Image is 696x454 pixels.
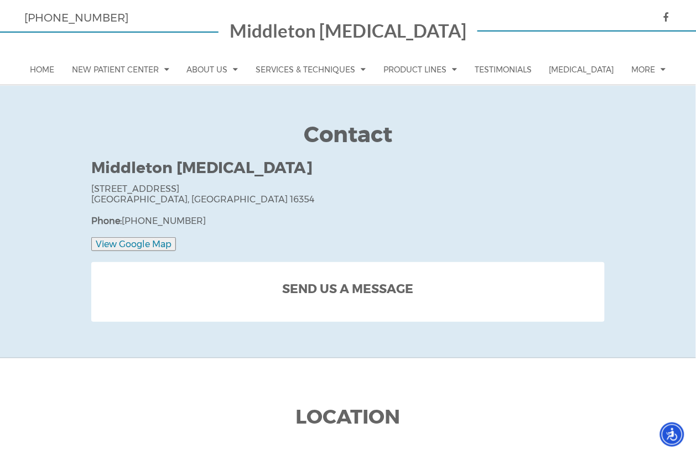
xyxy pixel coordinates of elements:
button: View Google Map [91,237,176,251]
a: More [626,54,672,85]
a: [MEDICAL_DATA] [544,55,620,85]
a: Home [24,55,60,85]
a: icon facebook [652,12,672,23]
a: Testimonials [469,55,537,85]
p: [PHONE_NUMBER] [91,216,605,226]
a: Middleton [MEDICAL_DATA] [230,22,466,43]
div: Accessibility Menu [660,422,684,447]
a: Services & Techniques [251,54,372,85]
a: New Patient Center [66,54,175,85]
h2: Middleton [MEDICAL_DATA] [91,159,605,178]
a: View Google Map [91,239,176,249]
p: [STREET_ADDRESS] [GEOGRAPHIC_DATA], [GEOGRAPHIC_DATA] 16354 [91,184,605,205]
strong: Phone: [91,216,122,226]
h1: Contact [91,122,605,159]
a: Product Lines [378,54,463,85]
h2: Send Us A Message [111,281,585,302]
a: About Us [181,54,244,85]
a: [PHONE_NUMBER] [24,11,128,24]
